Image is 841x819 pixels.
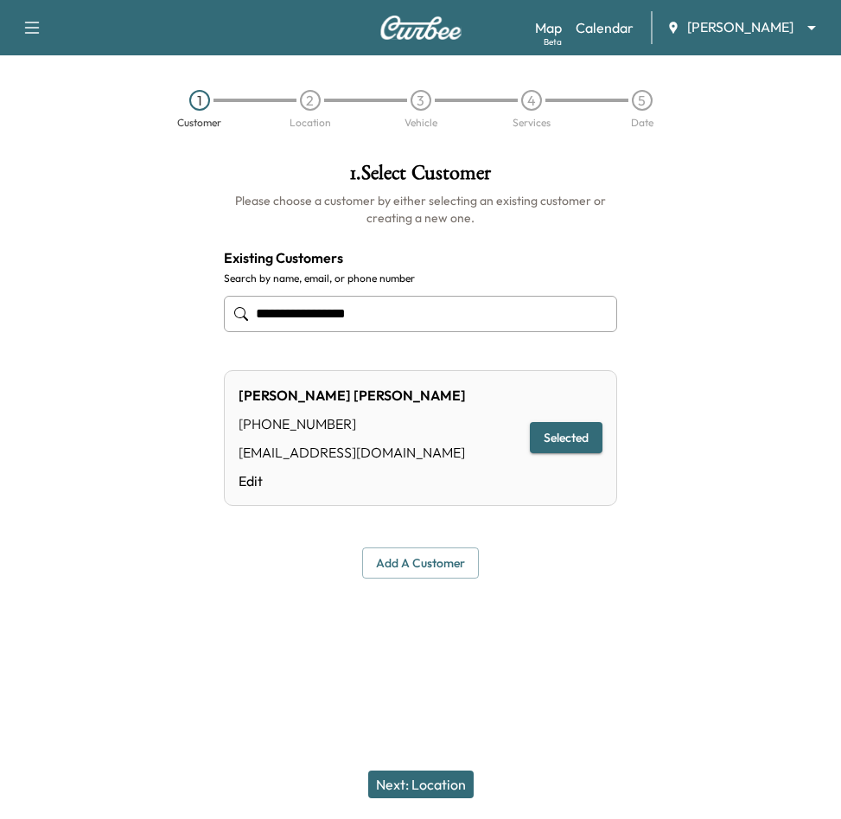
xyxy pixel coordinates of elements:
h6: Please choose a customer by either selecting an existing customer or creating a new one. [224,192,617,227]
div: 1 [189,90,210,111]
div: [PERSON_NAME] [PERSON_NAME] [239,385,466,406]
div: Beta [544,35,562,48]
a: MapBeta [535,17,562,38]
div: [PHONE_NUMBER] [239,413,466,434]
div: Services [513,118,551,128]
div: 3 [411,90,431,111]
div: Customer [177,118,221,128]
span: [PERSON_NAME] [687,17,793,37]
div: Location [290,118,331,128]
h1: 1 . Select Customer [224,163,617,192]
div: 5 [632,90,653,111]
a: Calendar [576,17,634,38]
div: 4 [521,90,542,111]
button: Selected [530,422,602,454]
div: 2 [300,90,321,111]
button: Add a customer [362,547,479,579]
div: Vehicle [405,118,437,128]
img: Curbee Logo [379,16,462,40]
div: [EMAIL_ADDRESS][DOMAIN_NAME] [239,442,466,463]
button: Next: Location [368,771,474,798]
a: Edit [239,470,466,491]
div: Date [631,118,653,128]
label: Search by name, email, or phone number [224,272,617,285]
h4: Existing Customers [224,247,617,268]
